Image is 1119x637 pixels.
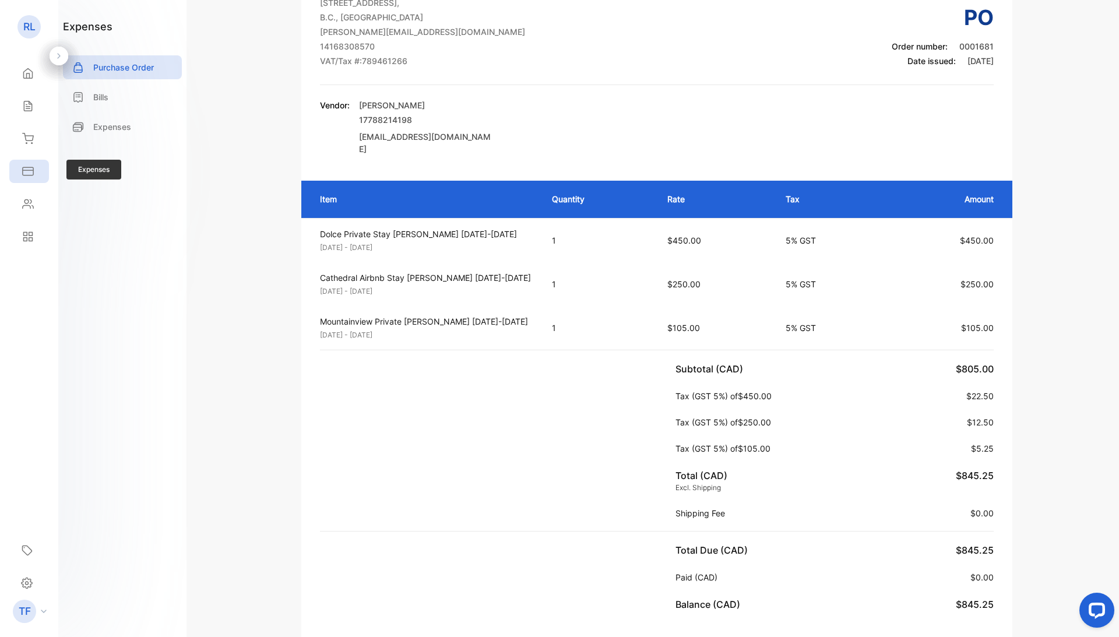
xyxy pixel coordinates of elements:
[320,228,531,240] p: Dolce Private Stay [PERSON_NAME] [DATE]-[DATE]
[19,604,31,619] p: TF
[786,193,873,205] p: Tax
[675,444,738,453] span: Tax (GST 5%) of
[967,417,994,427] span: $12.50
[970,572,994,582] span: $0.00
[320,55,525,67] p: VAT/Tax #: 789461266
[23,19,36,34] p: RL
[896,193,994,205] p: Amount
[320,26,525,38] p: [PERSON_NAME][EMAIL_ADDRESS][DOMAIN_NAME]
[552,278,645,290] p: 1
[667,193,762,205] p: Rate
[956,599,994,610] span: $845.25
[892,40,994,52] p: Order number:
[675,597,745,611] p: Balance (CAD)
[359,99,493,111] p: [PERSON_NAME]
[93,61,154,73] p: Purchase Order
[675,391,738,401] span: Tax (GST 5%) of
[320,11,525,23] p: B.C., [GEOGRAPHIC_DATA]
[93,121,131,133] p: Expenses
[667,235,701,245] span: $450.00
[552,234,645,247] p: 1
[956,470,994,481] span: $845.25
[959,41,994,51] span: 0001681
[320,193,529,205] p: Item
[320,330,531,340] p: [DATE] - [DATE]
[956,363,994,375] span: $805.00
[63,55,182,79] a: Purchase Order
[675,362,748,376] p: Subtotal (CAD)
[960,279,994,289] span: $250.00
[786,234,873,247] p: 5% GST
[961,323,994,333] span: $105.00
[970,508,994,518] span: $0.00
[66,160,121,180] span: Expenses
[63,19,112,34] h1: expenses
[966,391,994,401] span: $22.50
[675,571,722,583] p: Paid (CAD)
[956,544,994,556] span: $845.25
[93,91,108,103] p: Bills
[967,56,994,66] span: [DATE]
[63,85,182,109] a: Bills
[675,469,727,483] p: Total (CAD)
[63,115,182,139] a: Expenses
[320,242,531,253] p: [DATE] - [DATE]
[667,323,700,333] span: $105.00
[738,417,771,427] span: $250.00
[552,193,645,205] p: Quantity
[786,322,873,334] p: 5% GST
[738,444,770,453] span: $105.00
[675,483,727,493] p: Excl. Shipping
[359,114,493,126] p: 17788214198
[971,444,994,453] span: $5.25
[320,286,531,297] p: [DATE] - [DATE]
[667,279,701,289] span: $250.00
[786,278,873,290] p: 5% GST
[675,543,752,557] p: Total Due (CAD)
[320,315,531,328] p: Mountainview Private [PERSON_NAME] [DATE]-[DATE]
[675,507,730,519] p: Shipping Fee
[960,235,994,245] span: $450.00
[320,40,525,52] p: 14168308570
[320,99,350,111] p: Vendor:
[892,2,994,33] h3: PO
[892,55,994,67] p: Date issued:
[359,131,493,155] p: [EMAIL_ADDRESS][DOMAIN_NAME]
[1070,588,1119,637] iframe: LiveChat chat widget
[552,322,645,334] p: 1
[738,391,772,401] span: $450.00
[675,417,738,427] span: Tax (GST 5%) of
[320,272,531,284] p: Cathedral Airbnb Stay [PERSON_NAME] [DATE]-[DATE]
